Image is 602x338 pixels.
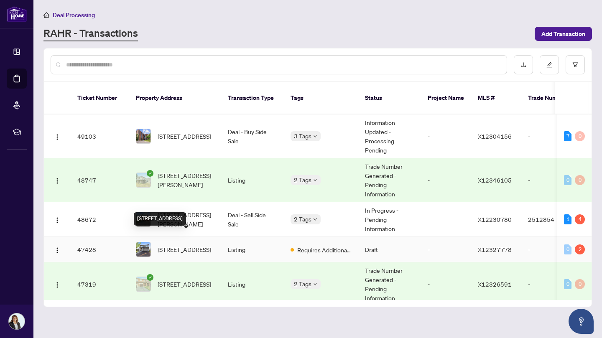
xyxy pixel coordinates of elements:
button: Logo [51,277,64,291]
span: down [313,282,317,286]
td: Draft [358,237,421,262]
img: Logo [54,178,61,184]
span: X12326591 [478,280,512,288]
span: download [520,62,526,68]
span: 2 Tags [294,175,311,185]
button: filter [566,55,585,74]
img: Profile Icon [9,313,25,329]
td: In Progress - Pending Information [358,202,421,237]
a: RAHR - Transactions [43,26,138,41]
div: 0 [564,175,571,185]
th: Property Address [129,82,221,114]
span: Deal Processing [53,11,95,19]
img: Logo [54,134,61,140]
button: Open asap [569,309,594,334]
th: Ticket Number [71,82,129,114]
span: [STREET_ADDRESS][PERSON_NAME] [158,210,214,229]
span: [STREET_ADDRESS] [158,132,211,141]
div: 0 [564,244,571,254]
img: thumbnail-img [136,173,150,187]
div: 1 [564,214,571,224]
td: Trade Number Generated - Pending Information [358,158,421,202]
th: Trade Number [521,82,580,114]
div: 0 [575,175,585,185]
div: 2 [575,244,585,254]
div: 0 [575,131,585,141]
td: 2512854 [521,202,580,237]
span: home [43,12,49,18]
button: Logo [51,243,64,256]
td: 48747 [71,158,129,202]
span: [STREET_ADDRESS] [158,280,211,289]
span: edit [546,62,552,68]
span: 2 Tags [294,214,311,224]
button: Logo [51,173,64,187]
div: 7 [564,131,571,141]
button: download [514,55,533,74]
span: X12346105 [478,176,512,184]
span: check-circle [147,274,153,281]
img: Logo [54,217,61,224]
button: Logo [51,213,64,226]
img: Logo [54,247,61,254]
td: - [421,237,471,262]
td: 47428 [71,237,129,262]
span: [STREET_ADDRESS] [158,245,211,254]
img: Logo [54,282,61,288]
span: [STREET_ADDRESS][PERSON_NAME] [158,171,214,189]
div: 4 [575,214,585,224]
span: X12327778 [478,246,512,253]
span: filter [572,62,578,68]
button: edit [540,55,559,74]
span: down [313,178,317,182]
td: - [521,114,580,158]
td: - [421,202,471,237]
td: 49103 [71,114,129,158]
td: Listing [221,237,284,262]
div: 0 [564,279,571,289]
img: thumbnail-img [136,129,150,143]
td: 47319 [71,262,129,306]
td: Listing [221,158,284,202]
td: - [521,262,580,306]
span: X12230780 [478,216,512,223]
span: 2 Tags [294,279,311,289]
button: Add Transaction [535,27,592,41]
td: Listing [221,262,284,306]
td: - [421,158,471,202]
td: - [421,262,471,306]
td: Trade Number Generated - Pending Information [358,262,421,306]
span: X12304156 [478,132,512,140]
th: Tags [284,82,358,114]
td: - [521,158,580,202]
span: Add Transaction [541,27,585,41]
th: Project Name [421,82,471,114]
td: Information Updated - Processing Pending [358,114,421,158]
span: down [313,134,317,138]
th: Status [358,82,421,114]
span: Requires Additional Docs [297,245,352,254]
span: check-circle [147,170,153,177]
div: 0 [575,279,585,289]
td: Deal - Buy Side Sale [221,114,284,158]
div: [STREET_ADDRESS] [134,212,186,226]
td: - [521,237,580,262]
span: 3 Tags [294,131,311,141]
span: down [313,217,317,221]
td: - [421,114,471,158]
button: Logo [51,130,64,143]
th: Transaction Type [221,82,284,114]
td: Deal - Sell Side Sale [221,202,284,237]
img: thumbnail-img [136,242,150,257]
td: 48672 [71,202,129,237]
th: MLS # [471,82,521,114]
img: logo [7,6,27,22]
img: thumbnail-img [136,277,150,291]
